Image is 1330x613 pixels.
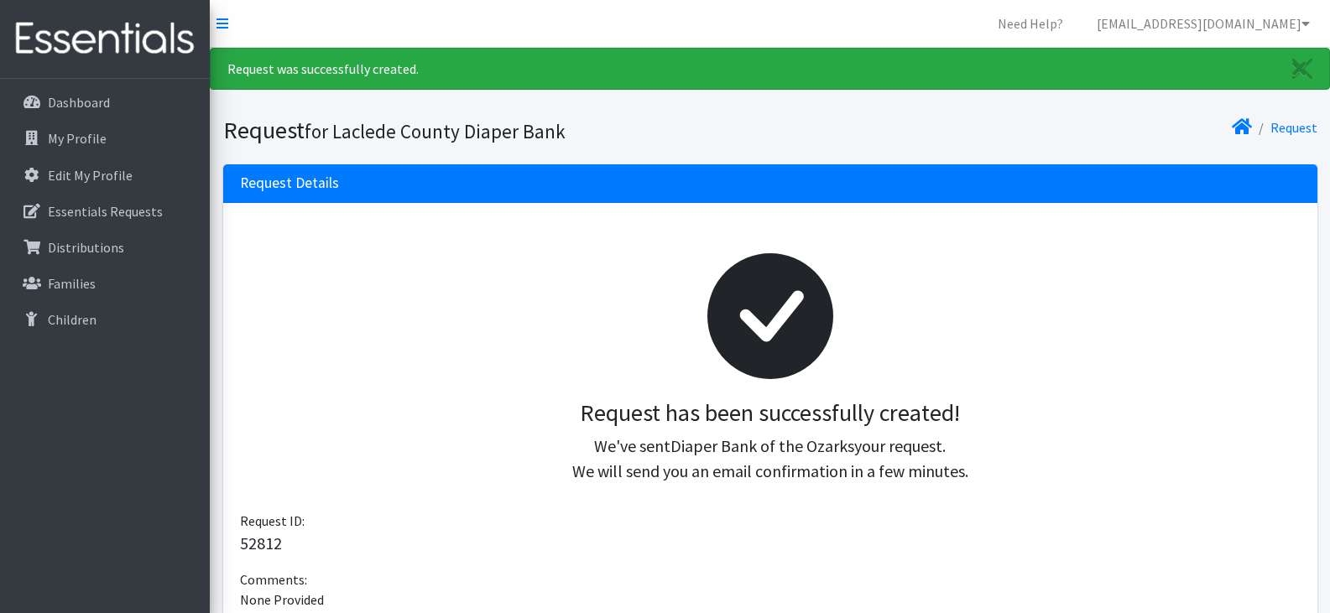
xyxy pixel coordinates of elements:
[240,174,339,192] h3: Request Details
[48,167,133,184] p: Edit My Profile
[240,591,324,608] span: None Provided
[7,11,203,67] img: HumanEssentials
[1270,119,1317,136] a: Request
[7,303,203,336] a: Children
[240,531,1301,556] p: 52812
[7,122,203,155] a: My Profile
[48,311,96,328] p: Children
[240,512,305,529] span: Request ID:
[1083,7,1323,40] a: [EMAIL_ADDRESS][DOMAIN_NAME]
[670,435,854,456] span: Diaper Bank of the Ozarks
[305,119,566,143] small: for Laclede County Diaper Bank
[7,158,203,192] a: Edit My Profile
[48,275,96,292] p: Families
[7,195,203,228] a: Essentials Requests
[48,239,124,256] p: Distributions
[7,86,203,119] a: Dashboard
[240,571,307,588] span: Comments:
[223,116,764,145] h1: Request
[253,434,1287,484] p: We've sent your request. We will send you an email confirmation in a few minutes.
[253,399,1287,428] h3: Request has been successfully created!
[48,94,110,111] p: Dashboard
[7,267,203,300] a: Families
[210,48,1330,90] div: Request was successfully created.
[1275,49,1329,89] a: Close
[984,7,1077,40] a: Need Help?
[48,203,163,220] p: Essentials Requests
[7,231,203,264] a: Distributions
[48,130,107,147] p: My Profile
